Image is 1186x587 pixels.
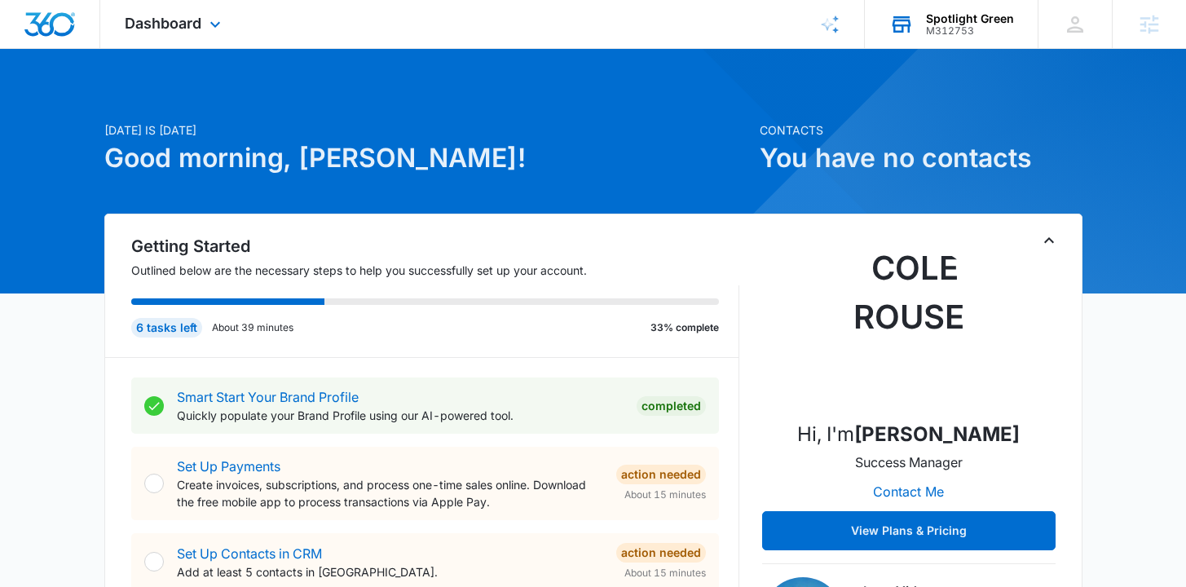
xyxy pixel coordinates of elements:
div: 6 tasks left [131,318,202,338]
div: Action Needed [616,465,706,484]
button: View Plans & Pricing [762,511,1056,550]
span: About 15 minutes [624,566,706,580]
a: Set Up Payments [177,458,280,474]
span: About 15 minutes [624,488,706,502]
div: Completed [637,396,706,416]
div: Action Needed [616,543,706,563]
p: Add at least 5 contacts in [GEOGRAPHIC_DATA]. [177,563,603,580]
p: Hi, I'm [797,420,1020,449]
img: Cole Rouse [827,244,990,407]
span: Dashboard [125,15,201,32]
p: [DATE] is [DATE] [104,121,750,139]
p: Quickly populate your Brand Profile using our AI-powered tool. [177,407,624,424]
strong: [PERSON_NAME] [854,422,1020,446]
h1: Good morning, [PERSON_NAME]! [104,139,750,178]
h2: Getting Started [131,234,739,258]
p: Outlined below are the necessary steps to help you successfully set up your account. [131,262,739,279]
button: Contact Me [857,472,960,511]
h1: You have no contacts [760,139,1082,178]
p: Success Manager [855,452,963,472]
a: Smart Start Your Brand Profile [177,389,359,405]
button: Toggle Collapse [1039,231,1059,250]
div: account name [926,12,1014,25]
div: account id [926,25,1014,37]
p: About 39 minutes [212,320,293,335]
a: Set Up Contacts in CRM [177,545,322,562]
p: 33% complete [650,320,719,335]
p: Contacts [760,121,1082,139]
p: Create invoices, subscriptions, and process one-time sales online. Download the free mobile app t... [177,476,603,510]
